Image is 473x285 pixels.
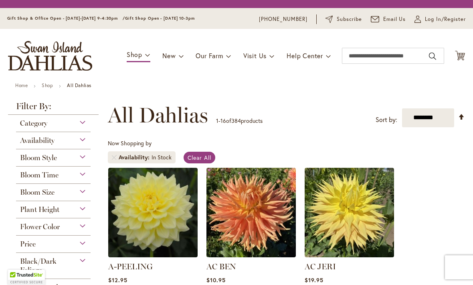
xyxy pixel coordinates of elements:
[20,205,59,214] span: Plant Height
[67,82,91,88] strong: All Dahlias
[305,168,394,257] img: AC Jeri
[206,276,226,284] span: $10.95
[162,51,176,60] span: New
[8,102,99,115] strong: Filter By:
[20,136,55,145] span: Availability
[108,168,198,257] img: A-Peeling
[259,15,307,23] a: [PHONE_NUMBER]
[220,117,226,124] span: 16
[287,51,323,60] span: Help Center
[125,16,195,21] span: Gift Shop Open - [DATE] 10-3pm
[305,251,394,259] a: AC Jeri
[7,16,125,21] span: Gift Shop & Office Open - [DATE]-[DATE] 9-4:30pm /
[325,15,362,23] a: Subscribe
[216,117,218,124] span: 1
[188,154,211,161] span: Clear All
[20,153,57,162] span: Bloom Style
[20,119,47,128] span: Category
[305,262,336,271] a: AC JERI
[152,153,172,161] div: In Stock
[383,15,406,23] span: Email Us
[108,251,198,259] a: A-Peeling
[305,276,323,284] span: $19.95
[15,82,28,88] a: Home
[184,152,215,163] a: Clear All
[20,171,59,179] span: Bloom Time
[206,262,236,271] a: AC BEN
[425,15,466,23] span: Log In/Register
[42,82,53,88] a: Shop
[20,257,57,275] span: Black/Dark Foliage
[196,51,223,60] span: Our Farm
[119,153,152,161] span: Availability
[20,240,36,248] span: Price
[337,15,362,23] span: Subscribe
[8,41,92,71] a: store logo
[376,112,397,127] label: Sort by:
[112,155,117,160] a: Remove Availability In Stock
[20,222,60,231] span: Flower Color
[127,50,142,59] span: Shop
[429,50,436,63] button: Search
[108,276,127,284] span: $12.95
[108,139,152,147] span: Now Shopping by
[231,117,241,124] span: 384
[216,114,263,127] p: - of products
[108,262,153,271] a: A-PEELING
[20,188,55,197] span: Bloom Size
[371,15,406,23] a: Email Us
[206,251,296,259] a: AC BEN
[243,51,267,60] span: Visit Us
[108,103,208,127] span: All Dahlias
[414,15,466,23] a: Log In/Register
[6,256,28,279] iframe: Launch Accessibility Center
[206,168,296,257] img: AC BEN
